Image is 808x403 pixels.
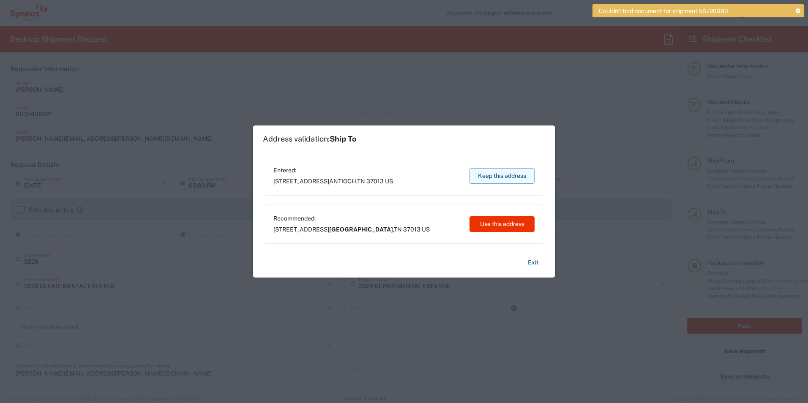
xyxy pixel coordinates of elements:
h1: Address validation: [263,134,356,144]
span: Recommended: [273,215,430,222]
span: [GEOGRAPHIC_DATA] [329,226,393,233]
button: Use this address [470,216,535,232]
span: US [422,226,430,233]
span: Couldn't find document for shipment 56720060 [599,7,728,15]
span: TN [394,226,402,233]
span: [STREET_ADDRESS] , [273,226,430,233]
span: Entered: [273,166,393,174]
button: Keep this address [470,168,535,184]
span: [STREET_ADDRESS] , [273,177,393,185]
span: 37013 [366,178,384,185]
button: Exit [521,255,545,270]
span: ANTIOCH [329,178,356,185]
span: Ship To [330,134,356,143]
span: 37013 [403,226,420,233]
span: TN [357,178,365,185]
span: US [385,178,393,185]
